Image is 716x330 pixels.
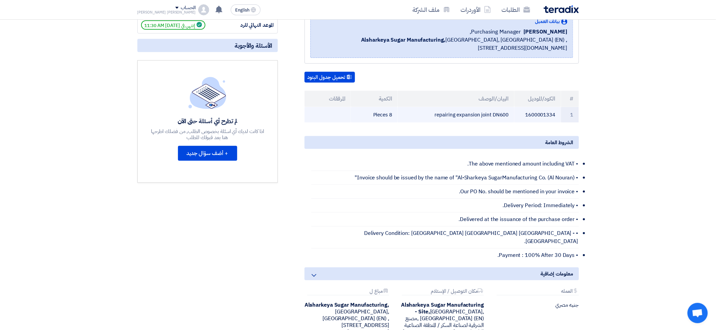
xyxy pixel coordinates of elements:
span: English [235,8,249,13]
span: الشروط العامة [545,139,574,146]
a: ملف الشركة [407,2,455,18]
button: + أضف سؤال جديد [178,146,237,161]
b: Alsharkeya Sugar Manufacturing - Site, [401,301,484,316]
button: تحميل جدول البنود [305,72,355,83]
img: Teradix logo [544,5,579,13]
button: English [231,4,261,15]
td: repairing expansion joint DN600 [398,107,514,123]
span: معلومات إضافية [541,270,574,278]
li: • The above mentioned amount including VAT. [311,157,579,171]
li: • Our PO No. should be mentioned in your invoice. [311,185,579,199]
a: الأوردرات [455,2,496,18]
th: الكمية [351,91,398,107]
span: إنتهي في [DATE] 11:30 AM [141,20,205,30]
td: 1600001334 [514,107,561,123]
th: # [561,91,579,107]
th: البيان/الوصف [398,91,514,107]
li: • Invoice should be issued by the name of "Al-Sharkeya SugarManufacturing Co. (Al Nouran)" [311,171,579,185]
th: المرفقات [305,91,351,107]
td: 1 [561,107,579,123]
li: • Delivery Period: Immediately. [311,199,579,213]
div: مباع ل [307,288,389,295]
span: [PERSON_NAME] [524,28,567,36]
span: [GEOGRAPHIC_DATA], [GEOGRAPHIC_DATA] (EN) ,[STREET_ADDRESS][DOMAIN_NAME] [316,36,567,52]
div: لم تطرح أي أسئلة حتى الآن [150,117,265,125]
li: • Payment : 100% After 30 Days. [311,248,579,262]
a: الطلبات [496,2,536,18]
div: اذا كانت لديك أي اسئلة بخصوص الطلب, من فضلك اطرحها هنا بعد قبولك للطلب [150,128,265,140]
div: جنيه مصري [494,302,579,308]
th: الكود/الموديل [514,91,561,107]
span: بيانات العميل [535,18,560,25]
b: Alsharkeya Sugar Manufacturing, [305,301,389,309]
td: 8 Pieces [351,107,398,123]
div: الحساب [181,5,195,11]
li: • Delivery Condition: [GEOGRAPHIC_DATA] [GEOGRAPHIC_DATA] [GEOGRAPHIC_DATA] - [GEOGRAPHIC_DATA]. [311,226,579,248]
div: العمله [497,288,579,295]
div: [PERSON_NAME] [PERSON_NAME] [137,10,196,14]
img: empty_state_list.svg [188,77,226,109]
div: مكان التوصيل / الإستلام [402,288,484,295]
li: • Delivered at the issuance of the purchase order. [311,213,579,226]
span: الأسئلة والأجوبة [235,42,272,49]
span: Purchasing Manager, [470,28,521,36]
img: profile_test.png [198,4,209,15]
b: Alsharkeya Sugar Manufacturing, [361,36,446,44]
a: دردشة مفتوحة [688,303,708,323]
div: الموعد النهائي للرد [223,21,274,29]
